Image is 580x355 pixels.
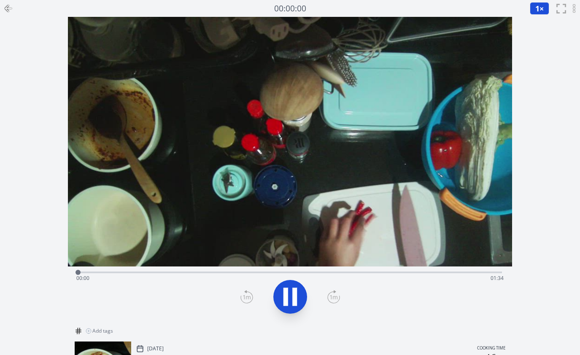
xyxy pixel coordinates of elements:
[535,3,540,13] span: 1
[147,345,164,352] p: [DATE]
[477,345,505,352] p: Cooking time
[92,328,113,334] span: Add tags
[491,274,504,282] span: 01:34
[82,324,116,338] button: Add tags
[530,2,549,15] button: 1×
[274,3,306,15] a: 00:00:00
